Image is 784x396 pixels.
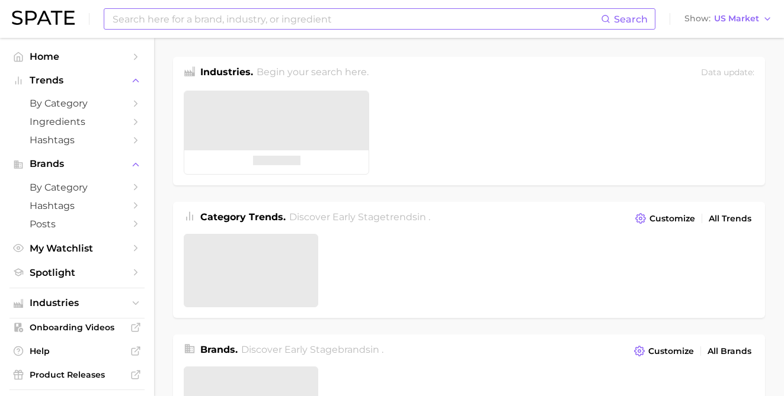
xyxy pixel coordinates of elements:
[257,65,369,81] h2: Begin your search here.
[708,346,751,356] span: All Brands
[200,344,238,355] span: Brands .
[289,211,430,223] span: Discover Early Stage trends in .
[684,15,711,22] span: Show
[9,47,145,66] a: Home
[9,72,145,89] button: Trends
[9,197,145,215] a: Hashtags
[30,134,124,146] span: Hashtags
[30,75,124,86] span: Trends
[241,344,383,355] span: Discover Early Stage brands in .
[649,214,695,224] span: Customize
[30,218,124,230] span: Posts
[9,294,145,312] button: Industries
[30,298,124,308] span: Industries
[9,178,145,197] a: by Category
[30,322,124,333] span: Onboarding Videos
[705,343,754,359] a: All Brands
[9,112,145,131] a: Ingredients
[30,182,124,193] span: by Category
[9,342,145,360] a: Help
[9,263,145,282] a: Spotlight
[714,15,759,22] span: US Market
[9,239,145,257] a: My Watchlist
[709,214,751,224] span: All Trends
[30,267,124,278] span: Spotlight
[9,94,145,112] a: by Category
[614,14,648,25] span: Search
[9,318,145,336] a: Onboarding Videos
[200,65,253,81] h1: Industries.
[30,51,124,62] span: Home
[12,11,75,25] img: SPATE
[30,116,124,127] span: Ingredients
[9,215,145,233] a: Posts
[30,369,124,380] span: Product Releases
[632,210,698,227] button: Customize
[701,65,754,81] div: Data update:
[30,159,124,169] span: Brands
[706,211,754,227] a: All Trends
[30,200,124,211] span: Hashtags
[30,243,124,254] span: My Watchlist
[111,9,601,29] input: Search here for a brand, industry, or ingredient
[9,366,145,384] a: Product Releases
[681,11,775,27] button: ShowUS Market
[631,343,697,359] button: Customize
[9,131,145,149] a: Hashtags
[30,346,124,356] span: Help
[30,98,124,109] span: by Category
[200,211,286,223] span: Category Trends .
[9,155,145,173] button: Brands
[648,346,694,356] span: Customize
